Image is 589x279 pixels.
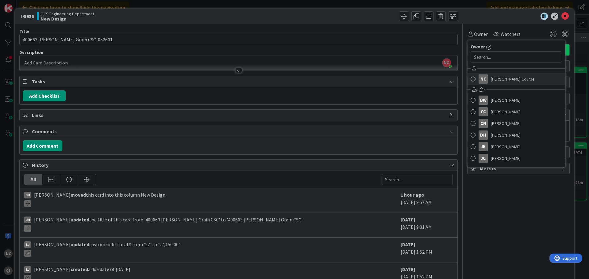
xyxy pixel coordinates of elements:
b: updated [71,217,89,223]
span: [PERSON_NAME] this card into this column New Design [34,191,165,207]
a: NC[PERSON_NAME] Course [468,73,565,85]
b: [DATE] [401,241,415,247]
b: [DATE] [401,217,415,223]
b: updated [71,241,89,247]
span: History [32,161,446,169]
b: 5936 [24,13,34,19]
div: CC [479,107,488,116]
span: Comments [32,128,446,135]
button: Add Checklist [23,90,66,101]
b: New Design [40,16,94,21]
span: [PERSON_NAME] custom field Total $ from '27' to '27,150.00' [34,241,180,257]
span: Support [13,1,28,8]
div: LJ [24,241,31,248]
div: [DATE] 1:52 PM [401,241,453,259]
div: NC [479,74,488,84]
div: LJ [24,266,31,273]
a: BW[PERSON_NAME] [468,94,565,106]
span: [PERSON_NAME] [491,142,521,151]
div: All [25,174,42,185]
div: JC [479,154,488,163]
label: Title [19,28,29,34]
span: Tasks [32,78,446,85]
span: [PERSON_NAME] [491,130,521,140]
div: DH [479,130,488,140]
b: created [71,266,88,272]
div: DH [24,192,31,198]
span: [PERSON_NAME] Course [491,74,535,84]
a: DH[PERSON_NAME] [468,129,565,141]
a: CN[PERSON_NAME] [468,118,565,129]
span: Owner [471,43,485,50]
div: BW [479,96,488,105]
button: Add Comment [23,140,62,151]
span: Description [19,50,43,55]
b: 1 hour ago [401,192,424,198]
span: [PERSON_NAME] [491,107,521,116]
div: JK [479,142,488,151]
span: Watchers [501,30,521,38]
b: [DATE] [401,266,415,272]
span: [PERSON_NAME] the title of this card from '400663 [PERSON_NAME] Grain CSC' to '400663 [PERSON_NAM... [34,216,304,232]
a: JC[PERSON_NAME] [468,153,565,164]
span: NC [442,58,451,67]
span: ID [19,13,34,20]
input: Search... [382,174,453,185]
b: moved [71,192,86,198]
span: Metrics [480,165,558,172]
input: type card name here... [19,34,458,45]
a: LJ[PERSON_NAME] [468,164,565,176]
span: [PERSON_NAME] [491,119,521,128]
input: Search... [471,51,562,62]
div: [DATE] 9:57 AM [401,191,453,209]
span: [PERSON_NAME] [491,96,521,105]
span: Links [32,111,446,119]
div: CN [479,119,488,128]
div: [DATE] 9:31 AM [401,216,453,234]
div: DH [24,217,31,223]
span: [PERSON_NAME] [491,154,521,163]
a: JK[PERSON_NAME] [468,141,565,153]
span: Owner [474,30,488,38]
span: OCS Engineering Department [40,11,94,16]
a: CC[PERSON_NAME] [468,106,565,118]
